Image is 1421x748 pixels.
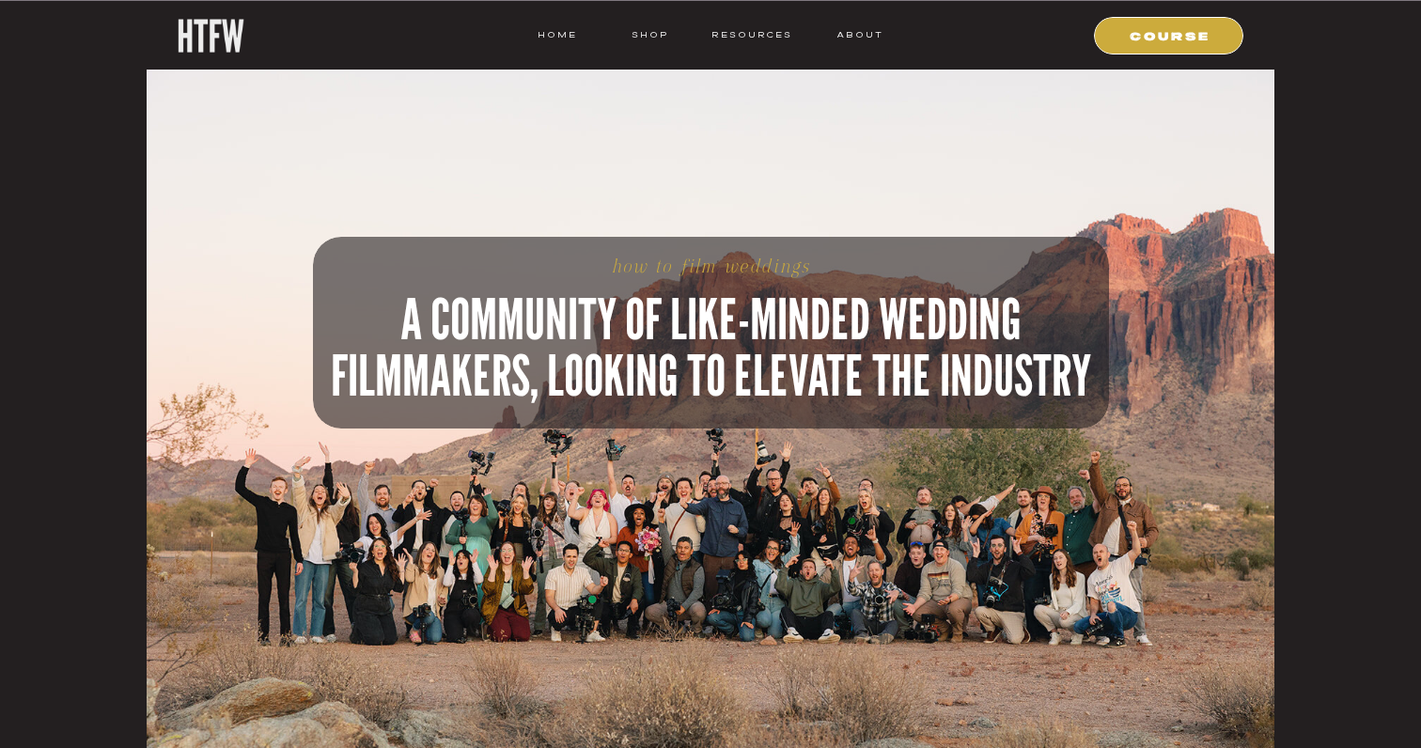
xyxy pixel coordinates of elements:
a: resources [705,26,792,43]
a: ABOUT [835,26,883,43]
a: shop [613,26,687,43]
a: COURSE [1106,26,1234,43]
h2: A COMMUNITY OF LIKE-MINDED WEDDING FILMMAKERS, LOOKING TO ELEVATE THE INDUSTRY [313,290,1109,536]
a: HOME [538,26,577,43]
h1: how to film weddings [525,256,898,276]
